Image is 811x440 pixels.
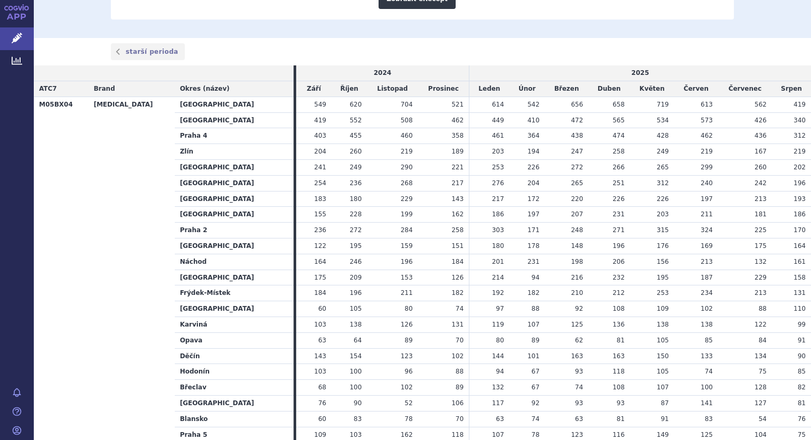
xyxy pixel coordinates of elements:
span: 573 [701,117,713,124]
th: Náchod [175,254,294,270]
span: 76 [798,415,806,423]
span: 181 [755,211,767,218]
span: 204 [527,179,540,187]
span: 88 [532,305,540,312]
span: 94 [532,274,540,281]
td: 2025 [469,65,811,81]
th: [GEOGRAPHIC_DATA] [175,395,294,411]
span: 60 [318,305,326,312]
span: 358 [451,132,464,139]
span: 67 [532,384,540,391]
th: [GEOGRAPHIC_DATA] [175,191,294,207]
span: 196 [794,179,806,187]
span: 175 [314,274,326,281]
span: 184 [314,289,326,296]
span: 109 [314,431,326,438]
span: 158 [794,274,806,281]
span: 162 [451,211,464,218]
span: 521 [451,101,464,108]
span: 143 [314,352,326,360]
span: 102 [701,305,713,312]
span: 106 [451,399,464,407]
th: [GEOGRAPHIC_DATA] [175,159,294,175]
span: 419 [314,117,326,124]
span: 213 [701,258,713,265]
span: 54 [759,415,767,423]
span: 213 [755,289,767,296]
th: [GEOGRAPHIC_DATA] [175,207,294,223]
span: 105 [350,305,362,312]
span: 193 [794,195,806,203]
span: 109 [657,305,669,312]
span: 199 [401,211,413,218]
span: 70 [456,337,464,344]
span: 80 [404,305,412,312]
span: 123 [571,431,583,438]
span: 132 [492,384,504,391]
span: 265 [571,179,583,187]
span: 284 [401,226,413,234]
span: 96 [404,368,412,375]
span: 246 [350,258,362,265]
span: 213 [755,195,767,203]
span: 60 [318,415,326,423]
span: 92 [532,399,540,407]
th: [GEOGRAPHIC_DATA] [175,270,294,285]
span: 74 [532,415,540,423]
span: 248 [571,226,583,234]
span: 100 [350,384,362,391]
span: 138 [701,321,713,328]
span: Okres (název) [180,85,230,92]
span: 216 [571,274,583,281]
span: 127 [755,399,767,407]
span: 93 [575,399,583,407]
span: 340 [794,117,806,124]
span: 74 [705,368,713,375]
span: 249 [350,164,362,171]
td: Prosinec [418,81,469,97]
td: Leden [469,81,510,97]
span: 108 [612,384,625,391]
span: Brand [93,85,115,92]
span: 265 [657,164,669,171]
span: 182 [527,289,540,296]
span: 258 [612,148,625,155]
span: 80 [496,337,504,344]
span: 103 [350,431,362,438]
span: 462 [701,132,713,139]
th: Praha 4 [175,128,294,144]
span: 204 [314,148,326,155]
span: 562 [755,101,767,108]
span: 88 [759,305,767,312]
span: 182 [451,289,464,296]
th: [GEOGRAPHIC_DATA] [175,97,294,112]
span: 116 [612,431,625,438]
span: 249 [657,148,669,155]
span: 217 [492,195,504,203]
span: 148 [571,242,583,250]
span: 52 [404,399,412,407]
span: 123 [401,352,413,360]
span: 74 [456,305,464,312]
span: 175 [755,242,767,250]
span: 101 [527,352,540,360]
span: 221 [451,164,464,171]
span: 324 [701,226,713,234]
span: 94 [496,368,504,375]
span: 192 [492,289,504,296]
span: 195 [350,242,362,250]
span: 260 [755,164,767,171]
span: 138 [350,321,362,328]
span: 565 [612,117,625,124]
span: 214 [492,274,504,281]
span: 70 [456,415,464,423]
th: [GEOGRAPHIC_DATA] [175,238,294,254]
span: 228 [350,211,362,218]
span: 93 [575,368,583,375]
th: [GEOGRAPHIC_DATA] [175,175,294,191]
td: Srpen [772,81,811,97]
span: 126 [451,274,464,281]
span: 122 [314,242,326,250]
span: 141 [701,399,713,407]
span: 85 [798,368,806,375]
